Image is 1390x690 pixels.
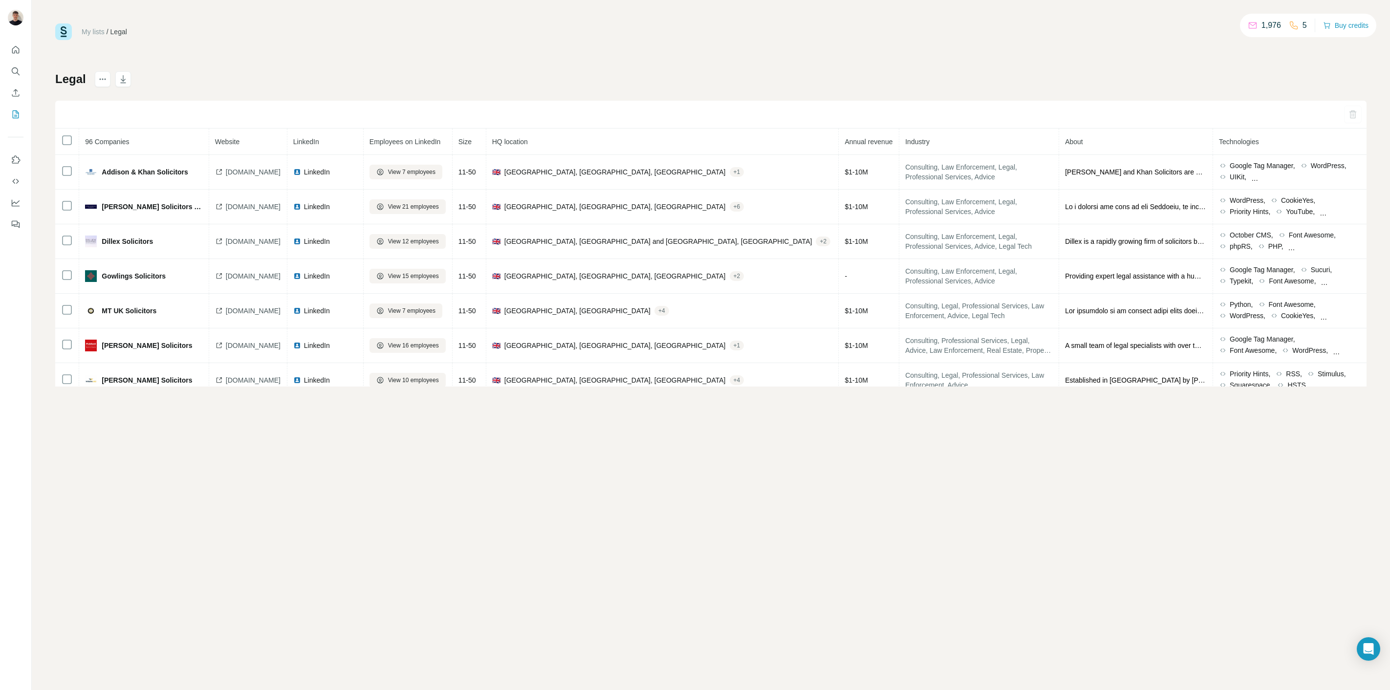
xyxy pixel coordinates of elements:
[1261,20,1281,31] p: 1,976
[1311,161,1347,171] span: WordPress,
[905,336,1052,355] span: Consulting, Professional Services, Legal, Advice, Law Enforcement, Real Estate, Property Management
[458,342,476,349] span: 11-50
[1323,19,1368,32] button: Buy credits
[95,71,110,87] button: actions
[845,307,868,315] span: $ 1-10M
[226,306,281,316] span: [DOMAIN_NAME]
[102,271,166,281] span: Gowlings Solicitors
[8,216,23,233] button: Feedback
[388,272,439,280] span: View 15 employees
[226,237,281,246] span: [DOMAIN_NAME]
[1230,311,1265,321] span: WordPress,
[82,28,105,36] a: My lists
[1303,20,1307,31] p: 5
[8,10,23,25] img: Avatar
[905,370,1052,390] span: Consulting, Legal, Professional Services, Law Enforcement, Advice
[1230,380,1272,390] span: Squarespace,
[905,266,1052,286] span: Consulting, Law Enforcement, Legal, Professional Services, Advice
[85,138,129,146] span: 96 Companies
[293,272,301,280] img: LinkedIn logo
[492,138,528,146] span: HQ location
[1230,369,1270,379] span: Priority Hints,
[458,376,476,384] span: 11-50
[1292,345,1328,355] span: WordPress,
[492,167,500,177] span: 🇬🇧
[1230,241,1253,251] span: phpRS,
[845,342,868,349] span: $ 1-10M
[1311,265,1332,275] span: Sucuri,
[654,306,669,315] div: + 4
[1230,195,1265,205] span: WordPress,
[504,341,726,350] span: [GEOGRAPHIC_DATA], [GEOGRAPHIC_DATA], [GEOGRAPHIC_DATA]
[458,237,476,245] span: 11-50
[304,167,330,177] span: LinkedIn
[55,71,86,87] h1: Legal
[905,301,1052,321] span: Consulting, Legal, Professional Services, Law Enforcement, Advice, Legal Tech
[458,203,476,211] span: 11-50
[102,237,153,246] span: Dillex Solicitors
[1286,207,1315,216] span: YouTube,
[226,375,281,385] span: [DOMAIN_NAME]
[1230,172,1246,182] span: UIKit,
[55,23,72,40] img: Surfe Logo
[85,374,97,386] img: company-logo
[1230,300,1253,309] span: Python,
[107,27,109,37] li: /
[215,138,239,146] span: Website
[730,376,744,385] div: + 4
[458,272,476,280] span: 11-50
[905,162,1052,182] span: Consulting, Law Enforcement, Legal, Professional Services, Advice
[1230,265,1295,275] span: Google Tag Manager,
[304,271,330,281] span: LinkedIn
[8,194,23,212] button: Dashboard
[8,106,23,123] button: My lists
[492,237,500,246] span: 🇬🇧
[492,202,500,212] span: 🇬🇧
[304,202,330,212] span: LinkedIn
[388,306,435,315] span: View 7 employees
[85,305,97,317] img: company-logo
[504,202,726,212] span: [GEOGRAPHIC_DATA], [GEOGRAPHIC_DATA], [GEOGRAPHIC_DATA]
[369,373,446,388] button: View 10 employees
[293,342,301,349] img: LinkedIn logo
[1065,138,1083,146] span: About
[458,307,476,315] span: 11-50
[226,202,281,212] span: [DOMAIN_NAME]
[293,307,301,315] img: LinkedIn logo
[1268,241,1283,251] span: PHP,
[492,341,500,350] span: 🇬🇧
[369,338,446,353] button: View 16 employees
[1318,369,1346,379] span: Stimulus,
[905,197,1052,216] span: Consulting, Law Enforcement, Legal, Professional Services, Advice
[1299,241,1352,251] span: Google Analytics,
[102,167,188,177] span: Addison & Khan Solicitors
[102,341,192,350] span: [PERSON_NAME] Solicitors
[293,138,319,146] span: LinkedIn
[85,166,97,178] img: company-logo
[845,237,868,245] span: $ 1-10M
[369,303,442,318] button: View 7 employees
[85,201,97,213] img: company-logo
[1269,276,1316,286] span: Font Awesome,
[1219,138,1259,146] span: Technologies
[102,375,192,385] span: [PERSON_NAME] Solicitors
[369,138,441,146] span: Employees on LinkedIn
[504,271,726,281] span: [GEOGRAPHIC_DATA], [GEOGRAPHIC_DATA], [GEOGRAPHIC_DATA]
[1269,300,1316,309] span: Font Awesome,
[1286,369,1302,379] span: RSS,
[388,341,439,350] span: View 16 employees
[85,340,97,351] img: company-logo
[1287,380,1307,390] span: HSTS,
[8,172,23,190] button: Use Surfe API
[102,202,202,212] span: [PERSON_NAME] Solicitors - Award winning full service law firm
[369,269,446,283] button: View 15 employees
[1065,375,1206,385] span: Established in [GEOGRAPHIC_DATA] by [PERSON_NAME] as a sole practice, [PERSON_NAME] & Co has been...
[845,203,868,211] span: $ 1-10M
[1065,271,1206,281] span: Providing expert legal assistance with a human touch for over 100 years. Est 1921. Incorporating ...
[730,168,744,176] div: + 1
[905,232,1052,251] span: Consulting, Law Enforcement, Legal, Professional Services, Advice, Legal Tech
[458,138,472,146] span: Size
[730,202,744,211] div: + 6
[1357,637,1380,661] div: Open Intercom Messenger
[388,202,439,211] span: View 21 employees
